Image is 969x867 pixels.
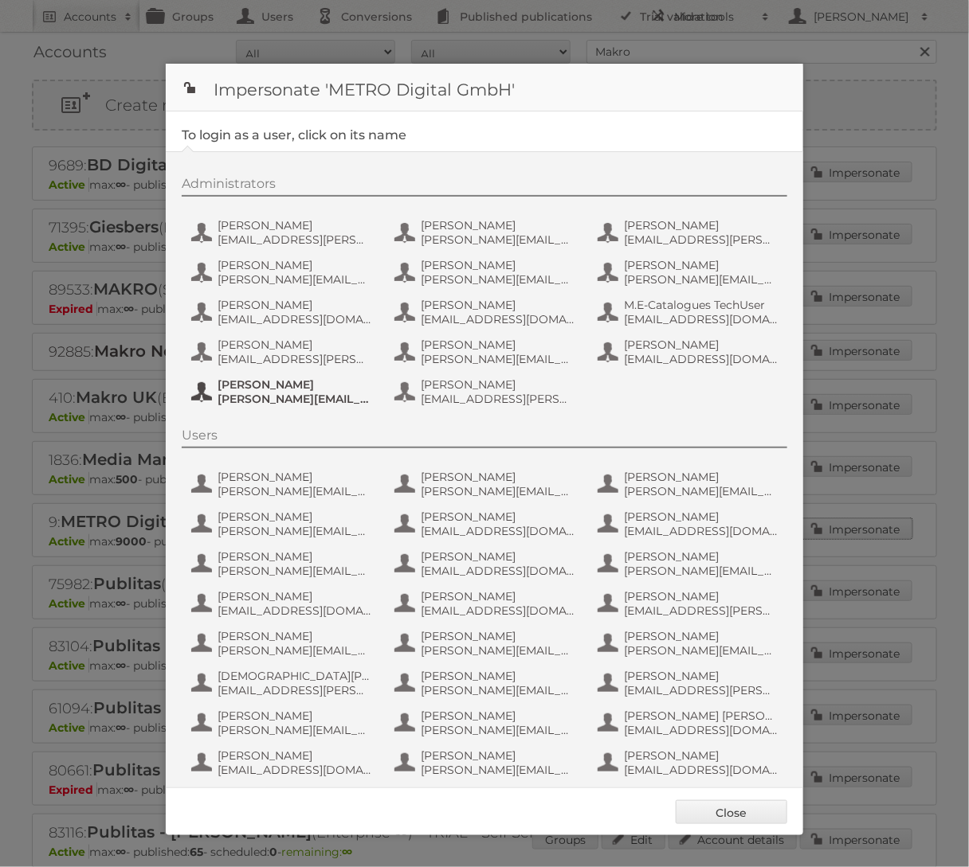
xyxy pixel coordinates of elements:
[624,312,779,326] span: [EMAIL_ADDRESS][DOMAIN_NAME]
[596,627,783,659] button: [PERSON_NAME] [PERSON_NAME][EMAIL_ADDRESS][PERSON_NAME][DOMAIN_NAME]
[596,256,783,288] button: [PERSON_NAME] [PERSON_NAME][EMAIL_ADDRESS][DOMAIN_NAME]
[421,484,575,498] span: [PERSON_NAME][EMAIL_ADDRESS][PERSON_NAME][DOMAIN_NAME]
[218,272,372,287] span: [PERSON_NAME][EMAIL_ADDRESS][PERSON_NAME][DOMAIN_NAME]
[421,392,575,406] span: [EMAIL_ADDRESS][PERSON_NAME][DOMAIN_NAME]
[218,258,372,272] span: [PERSON_NAME]
[421,258,575,272] span: [PERSON_NAME]
[218,338,372,352] span: [PERSON_NAME]
[393,627,580,659] button: [PERSON_NAME] [PERSON_NAME][EMAIL_ADDRESS][PERSON_NAME][DOMAIN_NAME]
[190,217,377,248] button: [PERSON_NAME] [EMAIL_ADDRESS][PERSON_NAME][DOMAIN_NAME]
[393,747,580,779] button: [PERSON_NAME] [PERSON_NAME][EMAIL_ADDRESS][PERSON_NAME][DOMAIN_NAME]
[624,723,779,737] span: [EMAIL_ADDRESS][DOMAIN_NAME]
[218,643,372,658] span: [PERSON_NAME][EMAIL_ADDRESS][PERSON_NAME][DOMAIN_NAME]
[190,376,377,408] button: [PERSON_NAME] [PERSON_NAME][EMAIL_ADDRESS][PERSON_NAME][DOMAIN_NAME]
[393,787,580,818] button: [PERSON_NAME] [EMAIL_ADDRESS][DOMAIN_NAME]
[624,669,779,683] span: [PERSON_NAME]
[596,707,783,739] button: [PERSON_NAME] [PERSON_NAME] [PERSON_NAME] [EMAIL_ADDRESS][DOMAIN_NAME]
[421,338,575,352] span: [PERSON_NAME]
[393,217,580,248] button: [PERSON_NAME] [PERSON_NAME][EMAIL_ADDRESS][PERSON_NAME][DOMAIN_NAME]
[624,218,779,232] span: [PERSON_NAME]
[421,629,575,643] span: [PERSON_NAME]
[393,256,580,288] button: [PERSON_NAME] [PERSON_NAME][EMAIL_ADDRESS][PERSON_NAME][DOMAIN_NAME]
[393,376,580,408] button: [PERSON_NAME] [EMAIL_ADDRESS][PERSON_NAME][DOMAIN_NAME]
[190,588,377,619] button: [PERSON_NAME] [EMAIL_ADDRESS][DOMAIN_NAME]
[190,296,377,328] button: [PERSON_NAME] [EMAIL_ADDRESS][DOMAIN_NAME]
[624,564,779,578] span: [PERSON_NAME][EMAIL_ADDRESS][PERSON_NAME][DOMAIN_NAME]
[182,176,787,197] div: Administrators
[190,336,377,368] button: [PERSON_NAME] [EMAIL_ADDRESS][PERSON_NAME][DOMAIN_NAME]
[393,548,580,580] button: [PERSON_NAME] [EMAIL_ADDRESS][DOMAIN_NAME]
[596,217,783,248] button: [PERSON_NAME] [EMAIL_ADDRESS][PERSON_NAME][DOMAIN_NAME]
[421,683,575,697] span: [PERSON_NAME][EMAIL_ADDRESS][PERSON_NAME][DOMAIN_NAME]
[624,763,779,777] span: [EMAIL_ADDRESS][DOMAIN_NAME]
[624,643,779,658] span: [PERSON_NAME][EMAIL_ADDRESS][PERSON_NAME][DOMAIN_NAME]
[218,723,372,737] span: [PERSON_NAME][EMAIL_ADDRESS][DOMAIN_NAME]
[190,667,377,699] button: [DEMOGRAPHIC_DATA][PERSON_NAME] [EMAIL_ADDRESS][PERSON_NAME][DOMAIN_NAME]
[421,524,575,538] span: [EMAIL_ADDRESS][DOMAIN_NAME]
[421,272,575,287] span: [PERSON_NAME][EMAIL_ADDRESS][PERSON_NAME][DOMAIN_NAME]
[596,667,783,699] button: [PERSON_NAME] [EMAIL_ADDRESS][PERSON_NAME][DOMAIN_NAME]
[218,629,372,643] span: [PERSON_NAME]
[218,218,372,232] span: [PERSON_NAME]
[190,707,377,739] button: [PERSON_NAME] [PERSON_NAME][EMAIL_ADDRESS][DOMAIN_NAME]
[393,508,580,540] button: [PERSON_NAME] [EMAIL_ADDRESS][DOMAIN_NAME]
[421,470,575,484] span: [PERSON_NAME]
[166,64,803,111] h1: Impersonate 'METRO Digital GmbH'
[421,709,575,723] span: [PERSON_NAME]
[421,232,575,247] span: [PERSON_NAME][EMAIL_ADDRESS][PERSON_NAME][DOMAIN_NAME]
[624,549,779,564] span: [PERSON_NAME]
[190,468,377,500] button: [PERSON_NAME] [PERSON_NAME][EMAIL_ADDRESS][PERSON_NAME][PERSON_NAME][DOMAIN_NAME]
[218,763,372,777] span: [EMAIL_ADDRESS][DOMAIN_NAME]
[218,484,372,498] span: [PERSON_NAME][EMAIL_ADDRESS][PERSON_NAME][PERSON_NAME][DOMAIN_NAME]
[190,747,377,779] button: [PERSON_NAME] [EMAIL_ADDRESS][DOMAIN_NAME]
[421,510,575,524] span: [PERSON_NAME]
[190,627,377,659] button: [PERSON_NAME] [PERSON_NAME][EMAIL_ADDRESS][PERSON_NAME][DOMAIN_NAME]
[218,669,372,683] span: [DEMOGRAPHIC_DATA][PERSON_NAME]
[624,470,779,484] span: [PERSON_NAME]
[182,127,406,143] legend: To login as a user, click on its name
[218,470,372,484] span: [PERSON_NAME]
[393,296,580,328] button: [PERSON_NAME] [EMAIL_ADDRESS][DOMAIN_NAME]
[421,589,575,603] span: [PERSON_NAME]
[596,787,783,818] button: [PERSON_NAME] [EMAIL_ADDRESS][PERSON_NAME][DOMAIN_NAME]
[218,549,372,564] span: [PERSON_NAME]
[624,683,779,697] span: [EMAIL_ADDRESS][PERSON_NAME][DOMAIN_NAME]
[421,312,575,326] span: [EMAIL_ADDRESS][DOMAIN_NAME]
[421,218,575,232] span: [PERSON_NAME]
[421,643,575,658] span: [PERSON_NAME][EMAIL_ADDRESS][PERSON_NAME][DOMAIN_NAME]
[218,589,372,603] span: [PERSON_NAME]
[218,748,372,763] span: [PERSON_NAME]
[624,352,779,366] span: [EMAIL_ADDRESS][DOMAIN_NAME]
[421,603,575,618] span: [EMAIL_ADDRESS][DOMAIN_NAME]
[218,603,372,618] span: [EMAIL_ADDRESS][DOMAIN_NAME]
[421,723,575,737] span: [PERSON_NAME][EMAIL_ADDRESS][PERSON_NAME][DOMAIN_NAME]
[596,468,783,500] button: [PERSON_NAME] [PERSON_NAME][EMAIL_ADDRESS][PERSON_NAME][DOMAIN_NAME]
[624,338,779,352] span: [PERSON_NAME]
[596,508,783,540] button: [PERSON_NAME] [EMAIL_ADDRESS][DOMAIN_NAME]
[421,669,575,683] span: [PERSON_NAME]
[421,564,575,578] span: [EMAIL_ADDRESS][DOMAIN_NAME]
[182,428,787,448] div: Users
[421,763,575,777] span: [PERSON_NAME][EMAIL_ADDRESS][PERSON_NAME][DOMAIN_NAME]
[218,524,372,538] span: [PERSON_NAME][EMAIL_ADDRESS][PERSON_NAME][DOMAIN_NAME]
[421,352,575,366] span: [PERSON_NAME][EMAIL_ADDRESS][DOMAIN_NAME]
[624,484,779,498] span: [PERSON_NAME][EMAIL_ADDRESS][PERSON_NAME][DOMAIN_NAME]
[421,549,575,564] span: [PERSON_NAME]
[624,589,779,603] span: [PERSON_NAME]
[190,508,377,540] button: [PERSON_NAME] [PERSON_NAME][EMAIL_ADDRESS][PERSON_NAME][DOMAIN_NAME]
[393,468,580,500] button: [PERSON_NAME] [PERSON_NAME][EMAIL_ADDRESS][PERSON_NAME][DOMAIN_NAME]
[218,232,372,247] span: [EMAIL_ADDRESS][PERSON_NAME][DOMAIN_NAME]
[624,510,779,524] span: [PERSON_NAME]
[393,707,580,739] button: [PERSON_NAME] [PERSON_NAME][EMAIL_ADDRESS][PERSON_NAME][DOMAIN_NAME]
[190,787,377,818] button: [PERSON_NAME] [PERSON_NAME][EMAIL_ADDRESS][PERSON_NAME][DOMAIN_NAME]
[624,298,779,312] span: M.E-Catalogues TechUser
[218,352,372,366] span: [EMAIL_ADDRESS][PERSON_NAME][DOMAIN_NAME]
[624,524,779,538] span: [EMAIL_ADDRESS][DOMAIN_NAME]
[218,564,372,578] span: [PERSON_NAME][EMAIL_ADDRESS][PERSON_NAME][DOMAIN_NAME]
[596,296,783,328] button: M.E-Catalogues TechUser [EMAIL_ADDRESS][DOMAIN_NAME]
[624,603,779,618] span: [EMAIL_ADDRESS][PERSON_NAME][DOMAIN_NAME]
[596,588,783,619] button: [PERSON_NAME] [EMAIL_ADDRESS][PERSON_NAME][DOMAIN_NAME]
[624,258,779,272] span: [PERSON_NAME]
[393,588,580,619] button: [PERSON_NAME] [EMAIL_ADDRESS][DOMAIN_NAME]
[218,709,372,723] span: [PERSON_NAME]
